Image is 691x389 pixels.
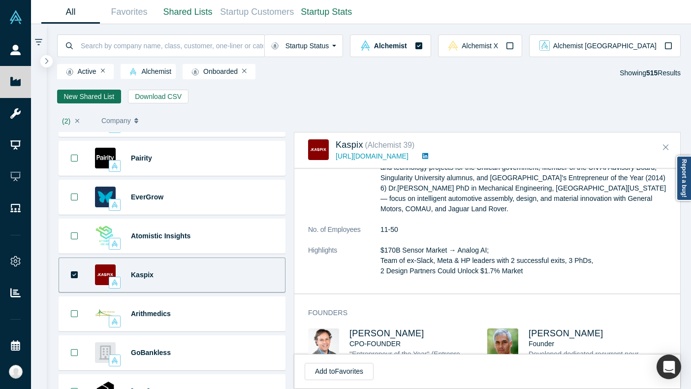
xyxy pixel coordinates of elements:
[95,342,116,363] img: GoBankless's Logo
[41,0,100,24] a: All
[66,68,73,76] img: Startup status
[242,67,247,74] button: Remove Filter
[462,42,498,49] span: Alchemist X
[131,232,190,240] a: Atomistic Insights
[111,279,118,286] img: alchemist Vault Logo
[95,226,116,246] img: Atomistic Insights's Logo
[349,328,424,338] a: [PERSON_NAME]
[191,68,199,76] img: Startup status
[57,90,122,103] a: New Shared List
[101,67,105,74] button: Remove Filter
[217,0,297,24] a: Startup Customers
[620,69,681,77] span: Showing Results
[676,156,691,201] a: Report a bug!
[131,154,152,162] a: Pairity
[336,152,408,160] a: [URL][DOMAIN_NAME]
[131,349,171,357] a: GoBankless
[131,193,163,201] a: EverGrow
[59,141,90,175] button: Bookmark
[101,110,131,131] span: Company
[308,245,380,287] dt: Highlights
[305,363,374,380] button: Add toFavorites
[380,225,666,235] dd: 11-50
[271,42,279,50] img: Startup status
[95,303,116,324] img: Arithmedics's Logo
[365,141,415,149] small: ( Alchemist 39 )
[111,318,118,325] img: alchemist Vault Logo
[308,139,329,160] img: Kaspix's Logo
[264,34,344,57] button: Startup Status
[659,140,673,156] button: Close
[529,34,681,57] button: alchemist_aj Vault LogoAlchemist [GEOGRAPHIC_DATA]
[297,0,356,24] a: Startup Stats
[553,42,657,49] span: Alchemist [GEOGRAPHIC_DATA]
[438,34,522,57] button: alchemistx Vault LogoAlchemist X
[360,40,371,51] img: alchemist Vault Logo
[59,219,90,253] button: Bookmark
[59,297,90,331] button: Bookmark
[62,68,96,76] span: Active
[349,340,401,348] span: CPO-FOUNDER
[131,271,154,279] a: Kaspix
[59,180,90,214] button: Bookmark
[9,365,23,379] img: Katinka Harsányi's Account
[529,340,554,348] span: Founder
[111,162,118,169] img: alchemist Vault Logo
[80,34,264,57] input: Search by company name, class, customer, one-liner or category
[539,40,550,51] img: alchemist_aj Vault Logo
[111,357,118,364] img: alchemist Vault Logo
[101,110,174,131] button: Company
[111,201,118,208] img: alchemist Vault Logo
[380,245,666,276] p: $170B Sensor Market → Analog AI; Team of ex-Slack, Meta & HP leaders with 2 successful exits, 3 P...
[125,68,171,76] span: Alchemist
[131,310,171,318] a: Arithmedics
[529,328,603,338] a: [PERSON_NAME]
[336,140,363,150] a: Kaspix
[62,117,70,125] span: ( 2 )
[448,40,458,51] img: alchemistx Vault Logo
[350,34,431,57] button: alchemist Vault LogoAlchemist
[487,328,518,358] img: Pablo Zegers's Profile Image
[158,0,217,24] a: Shared Lists
[59,258,90,292] button: Bookmark
[95,148,116,168] img: Pairity's Logo
[100,0,158,24] a: Favorites
[129,68,137,75] img: alchemist Vault Logo
[646,69,658,77] strong: 515
[308,308,653,318] h3: Founders
[308,225,380,245] dt: No. of Employees
[374,42,407,49] span: Alchemist
[308,328,339,358] img: Andres Valdivieso's Profile Image
[111,240,118,247] img: alchemist Vault Logo
[187,68,238,76] span: Onboarded
[9,10,23,24] img: Alchemist Vault Logo
[95,187,116,207] img: EverGrow's Logo
[95,264,116,285] img: Kaspix's Logo
[59,336,90,370] button: Bookmark
[128,90,188,103] button: Download CSV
